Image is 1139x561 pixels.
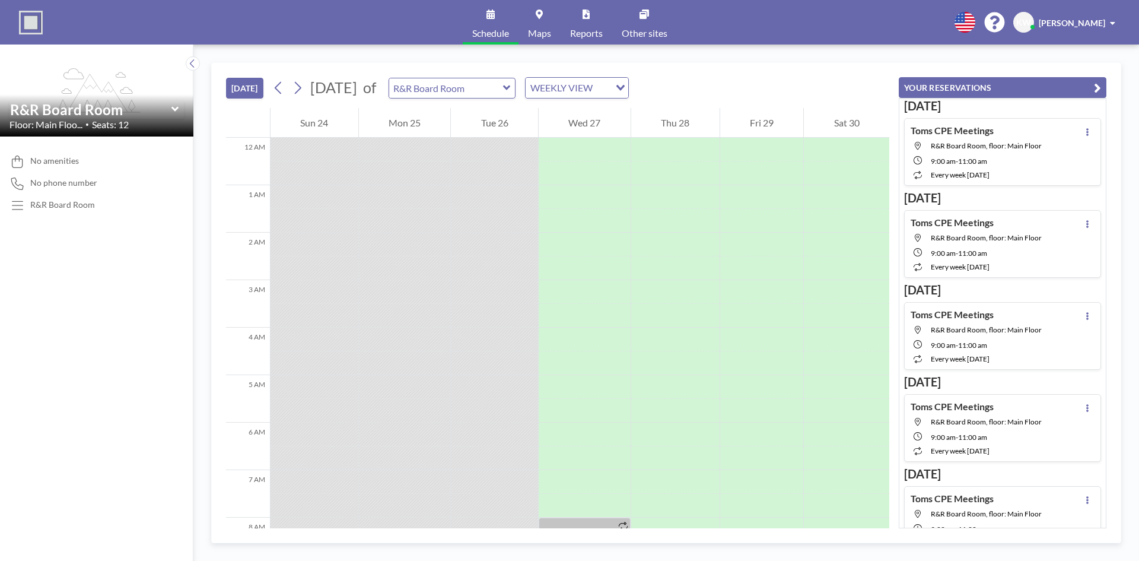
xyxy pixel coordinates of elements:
div: Tue 26 [451,108,538,138]
span: 11:00 AM [958,525,987,534]
span: R&R Board Room, floor: Main Floor [931,233,1042,242]
span: R&R Board Room, floor: Main Floor [931,509,1042,518]
span: - [956,525,958,534]
span: No phone number [30,178,97,188]
div: 1 AM [226,185,270,233]
span: 11:00 AM [958,249,987,258]
span: 9:00 AM [931,525,956,534]
input: R&R Board Room [389,78,503,98]
div: 5 AM [226,375,270,423]
span: [PERSON_NAME] [1039,18,1105,28]
span: - [956,249,958,258]
div: 3 AM [226,280,270,328]
div: Mon 25 [359,108,451,138]
div: 12 AM [226,138,270,185]
span: - [956,433,958,442]
span: 9:00 AM [931,433,956,442]
button: YOUR RESERVATIONS [899,77,1106,98]
div: 6 AM [226,423,270,470]
div: Search for option [526,78,628,98]
h4: Toms CPE Meetings [911,401,994,413]
div: 7 AM [226,470,270,518]
span: 11:00 AM [958,157,987,166]
div: Fri 29 [720,108,804,138]
button: [DATE] [226,78,263,99]
h3: [DATE] [904,99,1101,113]
h4: Toms CPE Meetings [911,309,994,321]
span: every week [DATE] [931,262,990,271]
div: 4 AM [226,328,270,375]
span: • [85,121,89,128]
span: every week [DATE] [931,446,990,455]
span: every week [DATE] [931,170,990,179]
span: R&R Board Room, floor: Main Floor [931,417,1042,426]
span: KW [1016,17,1031,28]
h3: [DATE] [904,283,1101,297]
span: - [956,341,958,350]
h3: [DATE] [904,467,1101,481]
span: Other sites [622,28,667,38]
span: Maps [528,28,551,38]
span: 11:00 AM [958,341,987,350]
h4: Toms CPE Meetings [911,493,994,505]
h3: [DATE] [904,191,1101,205]
span: 9:00 AM [931,157,956,166]
h4: Toms CPE Meetings [911,217,994,229]
div: 2 AM [226,233,270,280]
h3: [DATE] [904,375,1101,389]
span: 9:00 AM [931,249,956,258]
span: R&R Board Room, floor: Main Floor [931,141,1042,150]
h4: Toms CPE Meetings [911,125,994,137]
span: R&R Board Room, floor: Main Floor [931,325,1042,334]
span: - [956,157,958,166]
input: Search for option [596,80,609,96]
div: Thu 28 [631,108,720,138]
span: Floor: Main Floo... [9,119,82,131]
img: organization-logo [19,11,43,34]
span: WEEKLY VIEW [528,80,595,96]
span: 9:00 AM [931,341,956,350]
span: every week [DATE] [931,354,990,363]
span: [DATE] [310,78,357,96]
span: Seats: 12 [92,119,129,131]
input: R&R Board Room [10,101,171,118]
span: No amenities [30,156,79,166]
div: Sun 24 [271,108,358,138]
span: of [363,78,376,97]
span: Schedule [472,28,509,38]
span: 11:00 AM [958,433,987,442]
div: Wed 27 [539,108,631,138]
div: Sat 30 [804,108,889,138]
p: R&R Board Room [30,199,95,210]
span: Reports [570,28,603,38]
